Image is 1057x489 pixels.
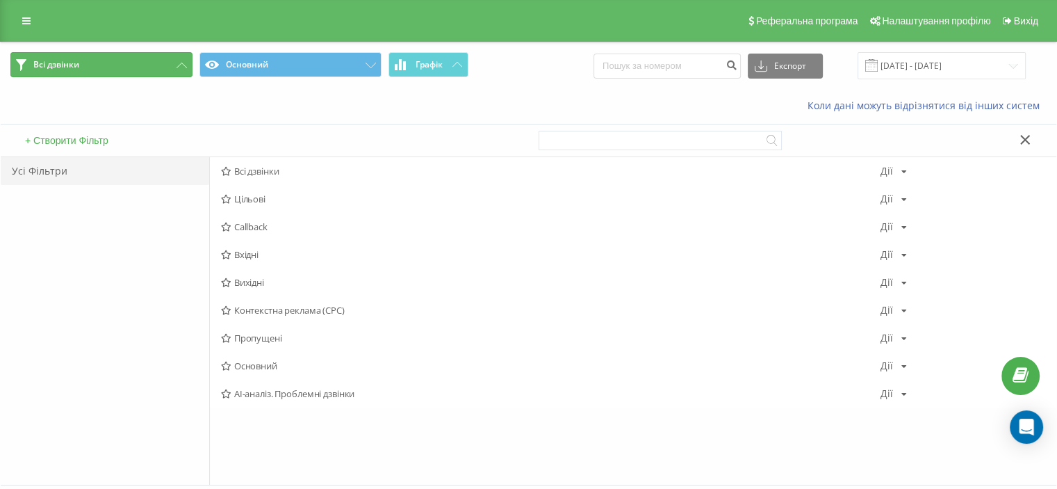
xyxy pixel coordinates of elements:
div: Дії [880,333,893,343]
input: Пошук за номером [593,54,741,79]
div: Дії [880,194,893,204]
span: AI-аналіз. Проблемні дзвінки [221,389,880,399]
div: Дії [880,305,893,315]
span: Вихідні [221,278,880,287]
div: Дії [880,166,893,176]
div: Дії [880,389,893,399]
div: Дії [880,250,893,259]
span: Всі дзвінки [33,59,79,70]
button: Всі дзвінки [10,52,192,77]
button: Експорт [748,54,823,79]
div: Дії [880,361,893,371]
button: Графік [388,52,468,77]
div: Дії [880,222,893,232]
button: Закрити [1015,134,1035,148]
a: Коли дані можуть відрізнятися вiд інших систем [808,99,1047,112]
div: Open Intercom Messenger [1010,410,1043,444]
button: Основний [199,52,382,77]
span: Callback [221,222,880,232]
button: + Створити Фільтр [21,134,113,147]
span: Реферальна програма [756,15,858,26]
span: Вихід [1014,15,1038,26]
span: Вхідні [221,250,880,259]
div: Дії [880,278,893,287]
span: Всі дзвінки [221,166,880,176]
span: Цільові [221,194,880,204]
span: Графік [416,60,443,70]
span: Налаштування профілю [882,15,990,26]
span: Основний [221,361,880,371]
span: Пропущені [221,333,880,343]
div: Усі Фільтри [1,157,209,185]
span: Контекстна реклама (CPC) [221,305,880,315]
